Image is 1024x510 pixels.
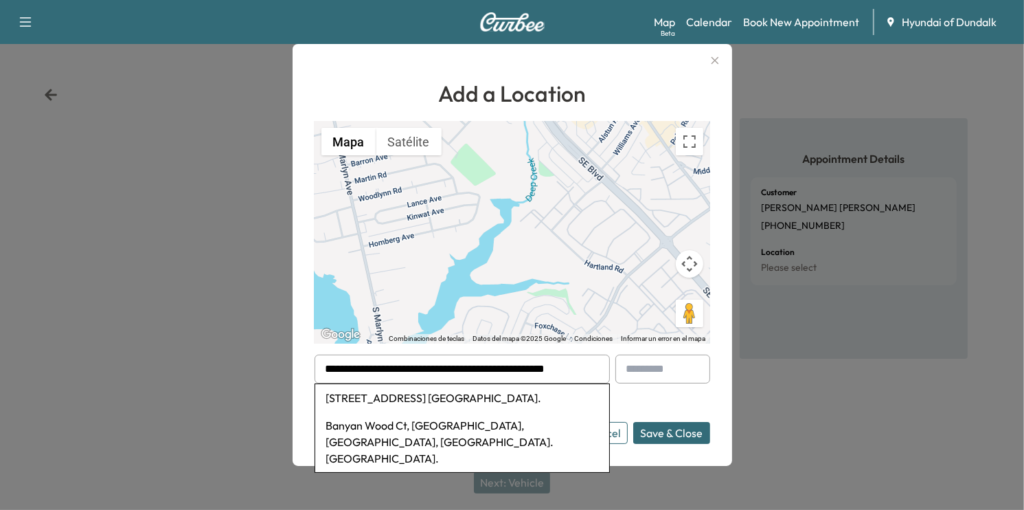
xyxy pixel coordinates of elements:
a: Abrir esta área en Google Maps (se abre en una ventana nueva) [318,326,363,344]
button: Arrastra el hombrecito naranja al mapa para abrir Street View [676,300,703,327]
button: Controles de visualización del mapa [676,250,703,278]
a: Calendar [686,14,732,30]
li: Banyan Wood Ct, [GEOGRAPHIC_DATA], [GEOGRAPHIC_DATA], [GEOGRAPHIC_DATA]. [GEOGRAPHIC_DATA]. [315,412,609,472]
button: Mostrar imágenes satelitales [376,128,442,155]
h1: Add a Location [315,77,710,110]
button: Mostrar mapa de calles [321,128,376,155]
div: Beta [661,28,675,38]
a: Condiciones (se abre en una nueva pestaña) [575,335,613,342]
li: [STREET_ADDRESS] [GEOGRAPHIC_DATA]. [315,384,609,412]
a: Book New Appointment [743,14,859,30]
span: Datos del mapa ©2025 Google [473,335,567,342]
button: Save & Close [633,422,710,444]
a: MapBeta [654,14,675,30]
img: Google [318,326,363,344]
img: Curbee Logo [479,12,545,32]
button: Combinaciones de teclas [389,334,465,344]
span: Hyundai of Dundalk [902,14,997,30]
button: Activar o desactivar la vista de pantalla completa [676,128,703,155]
a: Informar un error en el mapa [622,335,706,342]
